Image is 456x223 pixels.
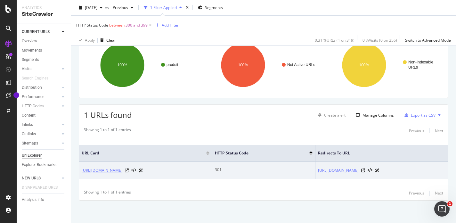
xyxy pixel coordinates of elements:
[22,29,50,35] div: CURRENT URLS
[85,5,97,10] span: 2025 Aug. 31st
[409,127,424,135] button: Previous
[84,110,132,120] span: 1 URLs found
[126,21,148,30] span: 300 and 399
[22,140,38,147] div: Sitemaps
[362,112,394,118] div: Manage Columns
[22,184,58,191] div: DISAPPEARED URLS
[324,112,346,118] div: Create alert
[361,169,365,172] a: Visit Online Page
[22,121,33,128] div: Inlinks
[22,131,60,137] a: Outlinks
[22,75,48,82] div: Search Engines
[76,3,105,13] button: [DATE]
[409,128,424,134] div: Previous
[76,35,95,45] button: Apply
[22,38,66,45] a: Overview
[131,168,136,173] button: View HTML Source
[22,103,60,110] a: HTTP Codes
[167,62,178,67] text: produit
[22,29,60,35] a: CURRENT URLS
[22,94,44,100] div: Performance
[22,112,66,119] a: Content
[22,175,60,182] a: NEW URLS
[22,196,66,203] a: Analysis Info
[435,189,443,197] button: Next
[403,35,451,45] button: Switch to Advanced Mode
[22,184,64,191] a: DISAPPEARED URLS
[84,127,131,135] div: Showing 1 to 1 of 1 entries
[76,22,108,28] span: HTTP Status Code
[408,60,433,64] text: Non-Indexable
[110,5,128,10] span: Previous
[22,84,60,91] a: Distribution
[22,47,42,54] div: Movements
[153,21,179,29] button: Add Filter
[82,150,205,156] span: URL Card
[318,167,359,174] a: [URL][DOMAIN_NAME]
[22,56,66,63] a: Segments
[408,65,418,70] text: URLs
[354,111,394,119] button: Manage Columns
[435,127,443,135] button: Next
[435,128,443,134] div: Next
[118,63,127,67] text: 100%
[22,5,66,11] div: Analytics
[22,152,42,159] div: Url Explorer
[150,5,177,10] div: 1 Filter Applied
[22,140,60,147] a: Sitemaps
[105,5,110,10] span: vs
[205,37,322,93] svg: A chart.
[22,94,60,100] a: Performance
[141,3,184,13] button: 1 Filter Applied
[22,11,66,18] div: SiteCrawler
[411,112,436,118] div: Export as CSV
[22,175,41,182] div: NEW URLS
[106,37,116,43] div: Clear
[447,201,452,206] span: 1
[139,167,143,174] a: AI Url Details
[22,103,44,110] div: HTTP Codes
[84,189,131,197] div: Showing 1 to 1 of 1 entries
[22,131,36,137] div: Outlinks
[215,167,313,173] div: 301
[435,190,443,196] div: Next
[434,201,450,217] iframe: Intercom live chat
[359,63,369,67] text: 100%
[409,190,424,196] div: Previous
[409,189,424,197] button: Previous
[109,22,125,28] span: between
[315,37,354,43] div: 0.31 % URLs ( 1 on 319 )
[82,167,122,174] a: [URL][DOMAIN_NAME]
[22,38,37,45] div: Overview
[405,37,451,43] div: Switch to Advanced Mode
[315,110,346,120] button: Create alert
[98,35,116,45] button: Clear
[195,3,225,13] button: Segments
[22,112,36,119] div: Content
[205,5,223,10] span: Segments
[22,121,60,128] a: Inlinks
[238,63,248,67] text: 100%
[368,168,372,173] button: View HTML Source
[22,66,60,72] a: Visits
[402,110,436,120] button: Export as CSV
[162,22,179,28] div: Add Filter
[85,37,95,43] div: Apply
[22,75,55,82] a: Search Engines
[318,150,436,156] span: Redirects to URL
[22,47,66,54] a: Movements
[362,37,397,43] div: 0 % Visits ( 0 on 256 )
[110,3,136,13] button: Previous
[184,4,190,11] div: times
[22,161,56,168] div: Explorer Bookmarks
[22,66,31,72] div: Visits
[326,37,443,93] svg: A chart.
[22,196,44,203] div: Analysis Info
[22,84,42,91] div: Distribution
[84,37,201,93] svg: A chart.
[22,152,66,159] a: Url Explorer
[287,62,315,67] text: Not Active URLs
